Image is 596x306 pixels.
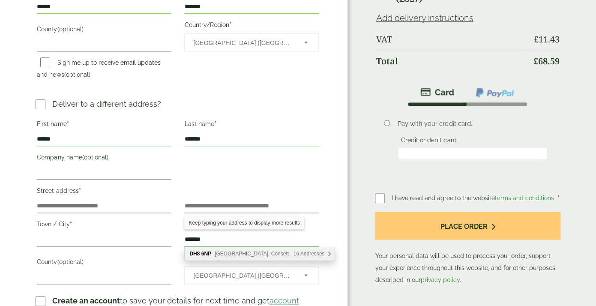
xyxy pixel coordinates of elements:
[52,98,161,110] p: Deliver to a different address?
[57,258,83,265] span: (optional)
[557,195,559,201] abbr: required
[534,33,539,45] span: £
[193,34,293,52] span: United Kingdom (UK)
[214,120,216,127] abbr: required
[37,23,171,38] label: County
[376,51,527,72] th: Total
[37,185,171,199] label: Street address
[184,33,319,51] span: Country/Region
[37,118,171,132] label: First name
[69,221,72,228] abbr: required
[37,59,160,81] label: Sign me up to receive email updates and news
[533,55,560,67] bdi: 68.59
[392,195,555,201] span: I have read and agree to the website
[78,187,81,194] abbr: required
[375,212,560,240] button: Place order
[201,251,211,257] b: 6NP
[37,256,171,270] label: County
[533,55,538,67] span: £
[37,151,171,166] label: Company name
[534,33,560,45] bdi: 11.43
[475,87,515,98] img: ppcp-gateway.png
[398,137,460,146] label: Credit or debit card
[189,251,200,257] b: DH8
[193,267,293,285] span: United Kingdom (UK)
[229,21,231,28] abbr: required
[400,150,545,157] iframe: Secure card payment input frame
[52,296,120,305] strong: Create an account
[57,26,83,33] span: (optional)
[184,216,304,229] div: Keep typing your address to display more results
[184,266,319,284] span: Country/Region
[37,218,171,233] label: Town / City
[376,29,527,50] th: VAT
[82,154,108,161] span: (optional)
[420,276,459,283] a: privacy policy
[375,212,560,286] p: Your personal data will be used to process your order, support your experience throughout this we...
[66,120,69,127] abbr: required
[185,247,334,260] div: DH8 6NP
[40,57,50,67] input: Sign me up to receive email updates and news(optional)
[184,19,319,33] label: Country/Region
[420,87,454,97] img: stripe.png
[64,71,90,78] span: (optional)
[494,195,554,201] a: terms and conditions
[229,254,231,261] abbr: required
[398,119,547,129] p: Pay with your credit card.
[376,13,473,23] a: Add delivery instructions
[184,118,319,132] label: Last name
[215,251,324,257] span: [GEOGRAPHIC_DATA], Consett - 16 Addresses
